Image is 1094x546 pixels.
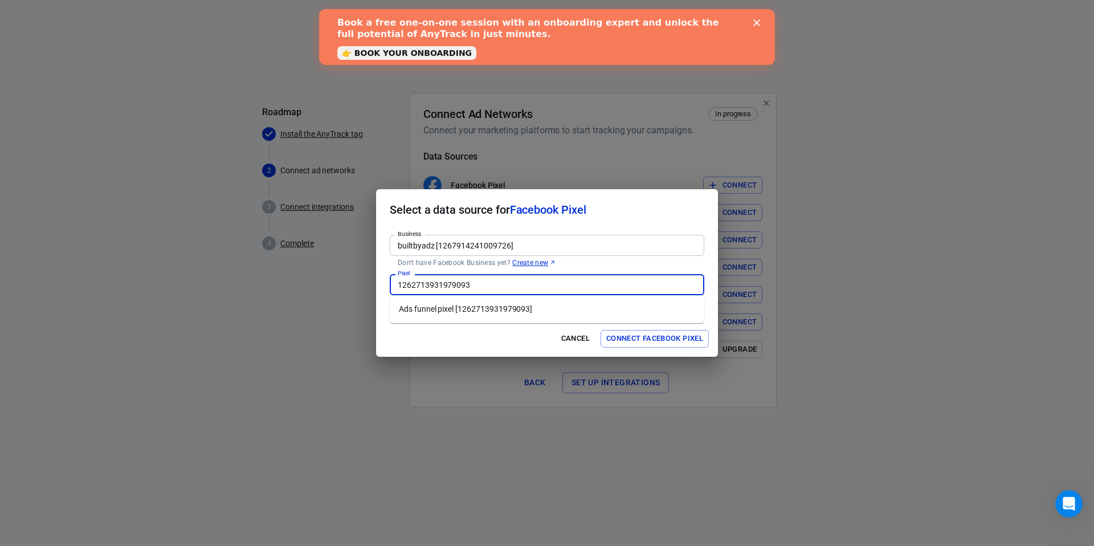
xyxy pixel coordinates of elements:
[393,278,699,292] input: Type to search
[398,230,422,238] label: Business
[376,189,718,230] h2: Select a data source for
[398,269,410,278] label: Pixel
[398,258,696,267] p: Don't have Facebook Business yet?
[434,10,446,17] div: Close
[512,258,556,267] a: Create new
[557,330,594,348] button: Cancel
[390,300,704,319] li: Ads funnel pixel [1262713931979093]
[601,330,709,348] button: Connect Facebook Pixel
[319,9,775,65] iframe: Intercom live chat banner
[510,203,586,217] span: Facebook Pixel
[1055,490,1083,518] iframe: Intercom live chat
[393,238,699,252] input: Type to search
